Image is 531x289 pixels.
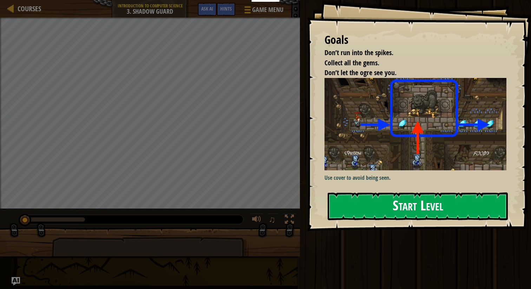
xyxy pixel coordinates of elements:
[324,78,506,170] img: Shadow guard
[316,68,505,78] li: Don’t let the ogre see you.
[198,3,217,16] button: Ask AI
[324,68,396,77] span: Don’t let the ogre see you.
[250,213,264,228] button: Adjust volume
[12,277,20,285] button: Ask AI
[201,5,213,12] span: Ask AI
[316,58,505,68] li: Collect all the gems.
[282,213,296,228] button: Toggle fullscreen
[267,213,279,228] button: ♫
[324,174,506,182] p: Use cover to avoid being seen.
[324,58,379,67] span: Collect all the gems.
[239,3,288,19] button: Game Menu
[18,4,41,13] span: Courses
[269,214,276,225] span: ♫
[324,48,393,57] span: Don’t run into the spikes.
[328,192,508,220] button: Start Level
[324,32,506,48] div: Goals
[14,4,41,13] a: Courses
[252,5,283,14] span: Game Menu
[316,48,505,58] li: Don’t run into the spikes.
[220,5,232,12] span: Hints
